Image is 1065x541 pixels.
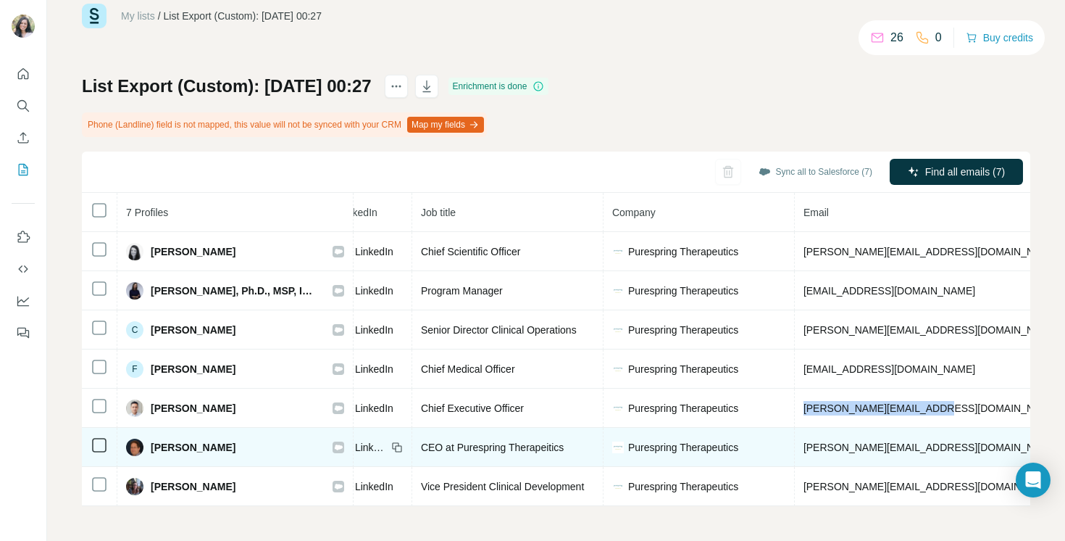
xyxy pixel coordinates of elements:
[82,4,106,28] img: Surfe Logo
[126,439,143,456] img: Avatar
[126,282,143,300] img: Avatar
[12,125,35,151] button: Enrich CSV
[12,15,35,38] img: Avatar
[164,9,322,23] div: List Export (Custom): [DATE] 00:27
[355,362,393,376] span: LinkedIn
[126,400,143,417] img: Avatar
[151,479,235,494] span: [PERSON_NAME]
[612,442,624,453] img: company-logo
[12,61,35,87] button: Quick start
[803,363,975,375] span: [EMAIL_ADDRESS][DOMAIN_NAME]
[82,75,372,98] h1: List Export (Custom): [DATE] 00:27
[612,481,624,492] img: company-logo
[628,362,738,376] span: Purespring Therapeutics
[12,224,35,250] button: Use Surfe on LinkedIn
[126,360,143,378] div: F
[421,207,456,218] span: Job title
[803,402,1058,414] span: [PERSON_NAME][EMAIL_ADDRESS][DOMAIN_NAME]
[421,442,564,453] span: CEO at Purespring Therapeitics
[628,244,738,259] span: Purespring Therapeutics
[890,29,903,46] p: 26
[628,479,738,494] span: Purespring Therapeutics
[421,285,503,297] span: Program Manager
[355,440,387,455] span: LinkedIn
[803,481,1058,492] span: [PERSON_NAME][EMAIL_ADDRESS][DOMAIN_NAME]
[355,401,393,416] span: LinkedIn
[151,323,235,337] span: [PERSON_NAME]
[448,78,549,95] div: Enrichment is done
[612,402,624,414] img: company-logo
[421,402,524,414] span: Chief Executive Officer
[612,324,624,336] img: company-logo
[628,284,738,298] span: Purespring Therapeutics
[803,285,975,297] span: [EMAIL_ADDRESS][DOMAIN_NAME]
[355,479,393,494] span: LinkedIn
[126,478,143,495] img: Avatar
[966,28,1033,48] button: Buy credits
[803,207,829,218] span: Email
[151,244,235,259] span: [PERSON_NAME]
[126,243,143,260] img: Avatar
[126,207,168,218] span: 7 Profiles
[890,159,1023,185] button: Find all emails (7)
[421,246,520,257] span: Chief Scientific Officer
[935,29,942,46] p: 0
[628,440,738,455] span: Purespring Therapeutics
[355,244,393,259] span: LinkedIn
[82,112,487,137] div: Phone (Landline) field is not mapped, this value will not be synced with your CRM
[925,165,1005,179] span: Find all emails (7)
[151,401,235,416] span: [PERSON_NAME]
[151,362,235,376] span: [PERSON_NAME]
[12,288,35,314] button: Dashboard
[121,10,155,22] a: My lists
[385,75,408,98] button: actions
[151,440,235,455] span: [PERSON_NAME]
[612,363,624,375] img: company-logo
[421,363,515,375] span: Chief Medical Officer
[12,320,35,346] button: Feedback
[748,161,882,183] button: Sync all to Salesforce (7)
[12,157,35,183] button: My lists
[1016,463,1051,497] div: Open Intercom Messenger
[126,321,143,339] div: C
[151,284,318,298] span: [PERSON_NAME], Ph.D., MSP, IPMO-P
[628,323,738,337] span: Purespring Therapeutics
[421,481,584,492] span: Vice President Clinical Development
[355,323,393,337] span: LinkedIn
[12,93,35,119] button: Search
[628,401,738,416] span: Purespring Therapeutics
[407,117,484,133] button: Map my fields
[612,285,624,297] img: company-logo
[158,9,161,23] li: /
[612,246,624,257] img: company-logo
[421,324,577,336] span: Senior Director Clinical Operations
[803,324,1058,336] span: [PERSON_NAME][EMAIL_ADDRESS][DOMAIN_NAME]
[355,284,393,298] span: LinkedIn
[803,246,1058,257] span: [PERSON_NAME][EMAIL_ADDRESS][DOMAIN_NAME]
[12,256,35,282] button: Use Surfe API
[339,207,377,218] span: LinkedIn
[803,442,1058,453] span: [PERSON_NAME][EMAIL_ADDRESS][DOMAIN_NAME]
[612,207,656,218] span: Company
